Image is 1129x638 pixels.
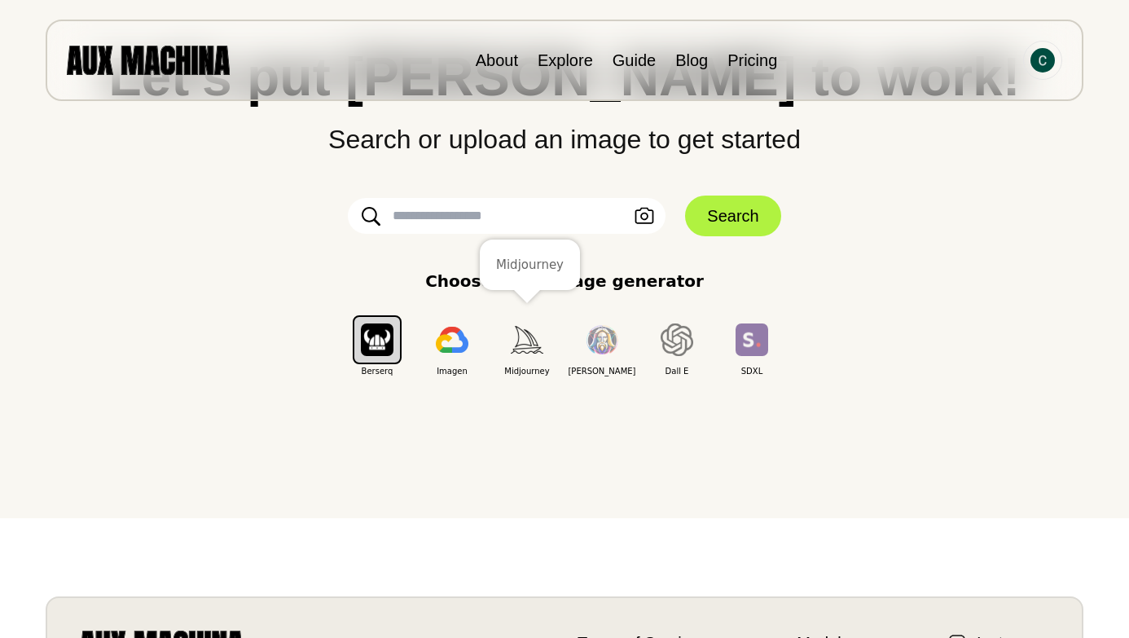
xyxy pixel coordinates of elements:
[538,51,593,69] a: Explore
[33,103,1096,159] p: Search or upload an image to get started
[511,326,543,353] img: Midjourney
[361,323,393,355] img: Berserq
[661,323,693,356] img: Dall E
[425,269,704,293] p: Choose an AI image generator
[675,51,708,69] a: Blog
[613,51,656,69] a: Guide
[685,196,780,236] button: Search
[33,50,1096,103] h1: Let's put [PERSON_NAME] to work!
[496,256,564,275] div: Midjourney
[586,325,618,355] img: Leonardo
[564,365,639,377] span: [PERSON_NAME]
[714,365,789,377] span: SDXL
[490,365,564,377] span: Midjourney
[736,323,768,355] img: SDXL
[67,46,230,74] img: AUX MACHINA
[639,365,714,377] span: Dall E
[415,365,490,377] span: Imagen
[476,51,518,69] a: About
[727,51,777,69] a: Pricing
[340,365,415,377] span: Berserq
[1030,48,1055,73] img: Avatar
[436,327,468,353] img: Imagen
